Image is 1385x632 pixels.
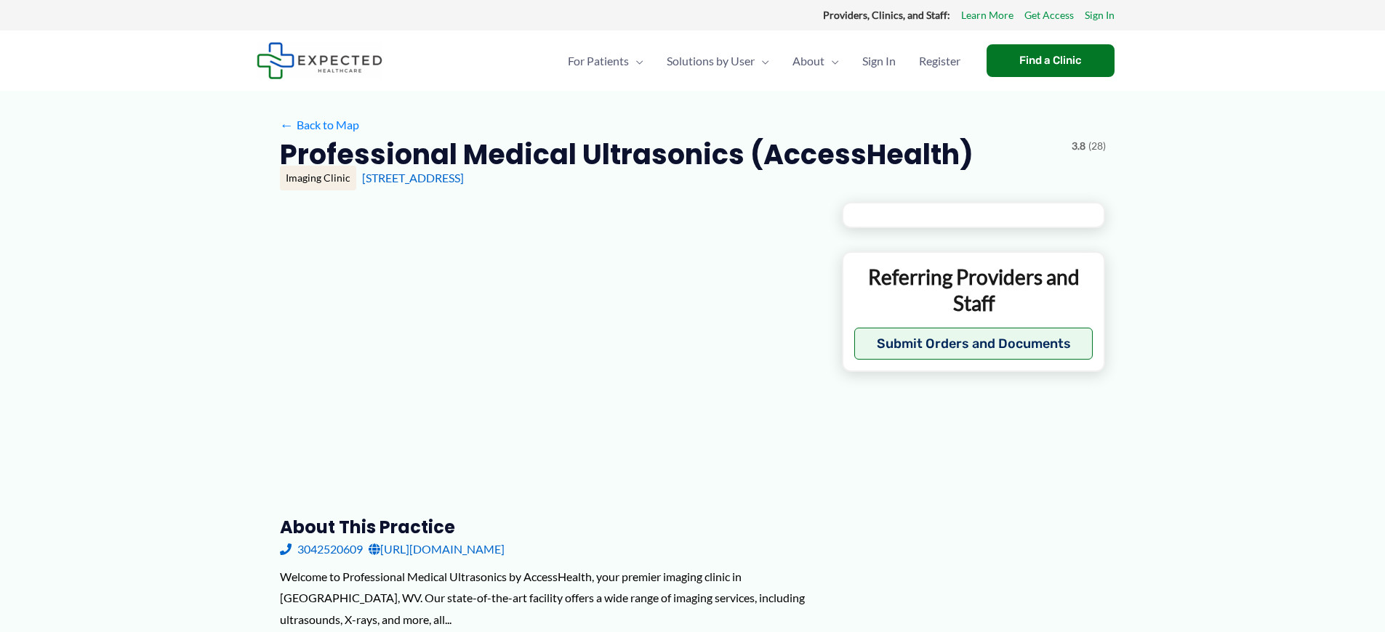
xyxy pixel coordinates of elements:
[556,36,655,86] a: For PatientsMenu Toggle
[781,36,851,86] a: AboutMenu Toggle
[568,36,629,86] span: For Patients
[280,137,973,172] h2: Professional Medical Ultrasonics (AccessHealth)
[851,36,907,86] a: Sign In
[919,36,960,86] span: Register
[1085,6,1115,25] a: Sign In
[824,36,839,86] span: Menu Toggle
[792,36,824,86] span: About
[655,36,781,86] a: Solutions by UserMenu Toggle
[961,6,1013,25] a: Learn More
[280,118,294,131] span: ←
[257,42,382,79] img: Expected Healthcare Logo - side, dark font, small
[280,114,359,136] a: ←Back to Map
[862,36,896,86] span: Sign In
[280,516,819,538] h3: About this practice
[854,328,1093,360] button: Submit Orders and Documents
[987,44,1115,77] a: Find a Clinic
[667,36,755,86] span: Solutions by User
[1072,137,1085,155] span: 3.8
[755,36,769,86] span: Menu Toggle
[362,171,464,185] a: [STREET_ADDRESS]
[280,166,356,190] div: Imaging Clinic
[280,538,363,560] a: 3042520609
[1088,137,1106,155] span: (28)
[1024,6,1074,25] a: Get Access
[629,36,643,86] span: Menu Toggle
[823,9,950,21] strong: Providers, Clinics, and Staff:
[556,36,972,86] nav: Primary Site Navigation
[854,264,1093,317] p: Referring Providers and Staff
[907,36,972,86] a: Register
[369,538,505,560] a: [URL][DOMAIN_NAME]
[280,566,819,631] div: Welcome to Professional Medical Ultrasonics by AccessHealth, your premier imaging clinic in [GEOG...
